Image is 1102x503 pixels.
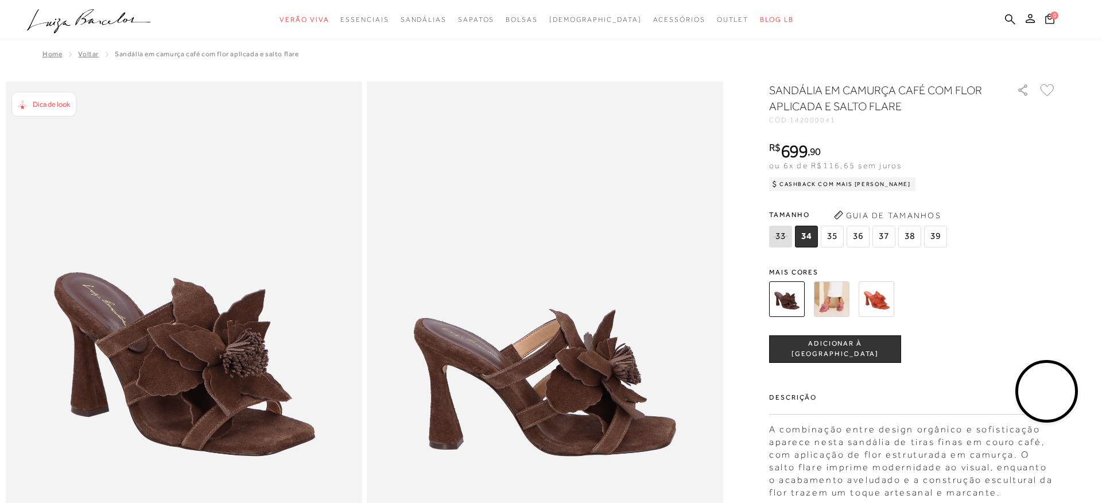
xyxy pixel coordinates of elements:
span: 36 [847,226,870,247]
span: Sapatos [458,16,494,24]
div: Cashback com Mais [PERSON_NAME] [769,177,915,191]
span: 38 [898,226,921,247]
span: 90 [810,145,821,157]
span: 39 [924,226,947,247]
a: categoryNavScreenReaderText [506,9,538,30]
span: 33 [769,226,792,247]
img: SANDÁLIA EM CAMURÇA CAFÉ COM FLOR APLICADA E SALTO FLARE [769,281,805,317]
label: Descrição [769,381,1056,415]
i: , [808,146,821,157]
span: Essenciais [340,16,389,24]
span: 37 [872,226,895,247]
a: categoryNavScreenReaderText [401,9,447,30]
button: ADICIONAR À [GEOGRAPHIC_DATA] [769,335,901,363]
span: 34 [795,226,818,247]
a: categoryNavScreenReaderText [280,9,329,30]
span: Tamanho [769,206,950,223]
span: Sandálias [401,16,447,24]
span: 35 [821,226,844,247]
span: 699 [781,141,808,161]
a: categoryNavScreenReaderText [458,9,494,30]
span: 142000041 [790,116,836,124]
span: 0 [1050,11,1058,20]
img: SANDÁLIA EM CAMURÇA ROSA QUARTZO COM FLOR APLICADA E SALTO FLARE [814,281,849,317]
div: A combinação entre design orgânico e sofisticação aparece nesta sandália de tiras finas em couro ... [769,417,1056,499]
span: [DEMOGRAPHIC_DATA] [549,16,642,24]
a: noSubCategoriesText [549,9,642,30]
span: ADICIONAR À [GEOGRAPHIC_DATA] [770,339,901,359]
a: BLOG LB [760,9,793,30]
span: ou 6x de R$116,65 sem juros [769,161,902,170]
span: Acessórios [653,16,705,24]
span: Mais cores [769,269,1056,276]
span: Verão Viva [280,16,329,24]
i: R$ [769,142,781,153]
img: SANDÁLIA EM CAMURÇA VERMELHO CAIENA COM FLOR APLICADA E SALTO FLARE [859,281,894,317]
button: 0 [1042,13,1058,28]
div: CÓD: [769,117,999,123]
a: categoryNavScreenReaderText [717,9,749,30]
span: BLOG LB [760,16,793,24]
a: categoryNavScreenReaderText [653,9,705,30]
span: Bolsas [506,16,538,24]
button: Guia de Tamanhos [830,206,945,225]
a: categoryNavScreenReaderText [340,9,389,30]
span: Outlet [717,16,749,24]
